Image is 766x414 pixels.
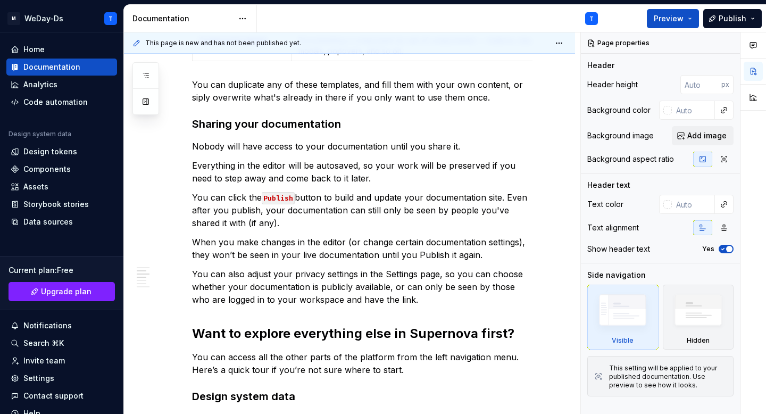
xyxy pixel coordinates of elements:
[587,130,654,141] div: Background image
[23,62,80,72] div: Documentation
[587,244,650,254] div: Show header text
[680,75,721,94] input: Auto
[587,285,659,350] div: Visible
[6,352,117,369] a: Invite team
[609,364,727,390] div: This setting will be applied to your published documentation. Use preview to see how it looks.
[612,336,634,345] div: Visible
[6,76,117,93] a: Analytics
[6,59,117,76] a: Documentation
[23,217,73,227] div: Data sources
[6,335,117,352] button: Search ⌘K
[192,191,532,229] p: You can click the button to build and update your documentation site. Even after you publish, you...
[24,13,63,24] div: WeDay-Ds
[192,351,532,376] p: You can access all the other parts of the platform from the left navigation menu. Here’s a quick ...
[6,94,117,111] a: Code automation
[192,236,532,261] p: When you make changes in the editor (or change certain documentation settings), they won’t be see...
[6,213,117,230] a: Data sources
[587,60,614,71] div: Header
[109,14,113,23] div: T
[647,9,699,28] button: Preview
[719,13,746,24] span: Publish
[192,325,532,342] h2: Want to explore everything else in Supernova first?
[23,391,84,401] div: Contact support
[23,181,48,192] div: Assets
[23,338,64,349] div: Search ⌘K
[2,7,121,30] button: MWeDay-DsT
[672,101,715,120] input: Auto
[23,97,88,107] div: Code automation
[192,117,532,131] h3: Sharing your documentation
[23,164,71,175] div: Components
[587,270,646,280] div: Side navigation
[23,44,45,55] div: Home
[672,195,715,214] input: Auto
[6,196,117,213] a: Storybook stories
[703,9,762,28] button: Publish
[192,140,532,153] p: Nobody will have access to your documentation until you share it.
[23,373,54,384] div: Settings
[7,12,20,25] div: M
[687,130,727,141] span: Add image
[587,222,639,233] div: Text alignment
[587,154,674,164] div: Background aspect ratio
[9,282,115,301] button: Upgrade plan
[663,285,734,350] div: Hidden
[192,268,532,306] p: You can also adjust your privacy settings in the Settings page, so you can choose whether your do...
[6,370,117,387] a: Settings
[587,199,623,210] div: Text color
[587,79,638,90] div: Header height
[6,143,117,160] a: Design tokens
[23,199,89,210] div: Storybook stories
[41,286,91,297] span: Upgrade plan
[587,180,630,191] div: Header text
[654,13,684,24] span: Preview
[192,389,532,404] h3: Design system data
[587,105,651,115] div: Background color
[6,161,117,178] a: Components
[672,126,734,145] button: Add image
[23,146,77,157] div: Design tokens
[702,245,714,253] label: Yes
[6,387,117,404] button: Contact support
[23,320,72,331] div: Notifications
[6,317,117,334] button: Notifications
[9,130,71,138] div: Design system data
[132,13,233,24] div: Documentation
[9,265,115,276] div: Current plan : Free
[23,355,65,366] div: Invite team
[6,178,117,195] a: Assets
[262,192,295,204] code: Publish
[192,159,532,185] p: Everything in the editor will be autosaved, so your work will be preserved if you need to step aw...
[145,39,301,47] span: This page is new and has not been published yet.
[687,336,710,345] div: Hidden
[192,78,532,104] p: You can duplicate any of these templates, and fill them with your own content, or siply overwrite...
[589,14,594,23] div: T
[6,41,117,58] a: Home
[721,80,729,89] p: px
[23,79,57,90] div: Analytics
